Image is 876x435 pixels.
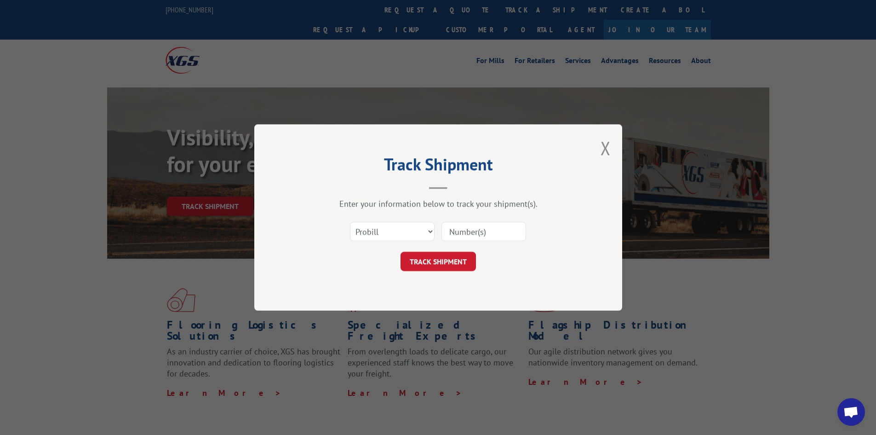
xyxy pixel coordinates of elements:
div: Enter your information below to track your shipment(s). [300,198,576,209]
button: TRACK SHIPMENT [401,252,476,271]
input: Number(s) [441,222,526,241]
button: Close modal [601,136,611,160]
div: Open chat [837,398,865,426]
h2: Track Shipment [300,158,576,175]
